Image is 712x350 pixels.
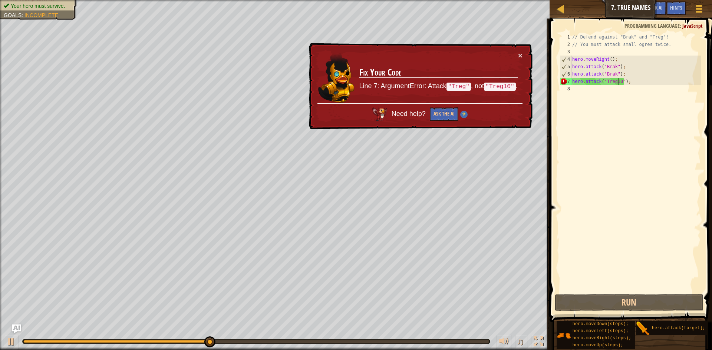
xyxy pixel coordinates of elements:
[12,324,21,333] button: Ask AI
[560,78,572,85] div: 7
[560,85,572,93] div: 8
[318,52,355,103] img: duck_ritic.png
[624,22,680,29] span: Programming language
[573,343,623,348] span: hero.moveUp(steps);
[573,336,631,341] span: hero.moveRight(steps);
[652,326,705,331] span: hero.attack(target);
[446,83,471,91] code: "Treg"
[560,56,572,63] div: 4
[359,67,518,78] h3: Fix Your Code
[560,70,572,78] div: 6
[497,335,511,350] button: Adjust volume
[392,110,428,117] span: Need help?
[517,336,524,347] span: ♫
[646,1,666,15] button: Ask AI
[650,4,663,11] span: Ask AI
[557,329,571,343] img: portrait.png
[560,63,572,70] div: 5
[518,51,523,59] button: ×
[4,12,22,18] span: Goals
[484,83,516,91] code: "Treg10"
[515,335,528,350] button: ♫
[573,329,629,334] span: hero.moveLeft(steps);
[680,22,682,29] span: :
[560,41,572,48] div: 2
[560,33,572,41] div: 1
[690,1,708,19] button: Show game menu
[11,3,65,9] span: Your hero must survive.
[24,12,58,18] span: Incomplete
[430,107,458,121] button: Ask the AI
[636,321,650,336] img: portrait.png
[460,111,468,118] img: Hint
[22,12,24,18] span: :
[670,4,682,11] span: Hints
[560,48,572,56] div: 3
[555,294,703,311] button: Run
[573,321,629,327] span: hero.moveDown(steps);
[682,22,703,29] span: JavaScript
[372,107,387,121] img: AI
[4,335,19,350] button: Ctrl + P: Play
[4,2,71,10] li: Your hero must survive.
[531,335,546,350] button: Toggle fullscreen
[359,81,518,91] p: Line 7: ArgumentError: Attack , not .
